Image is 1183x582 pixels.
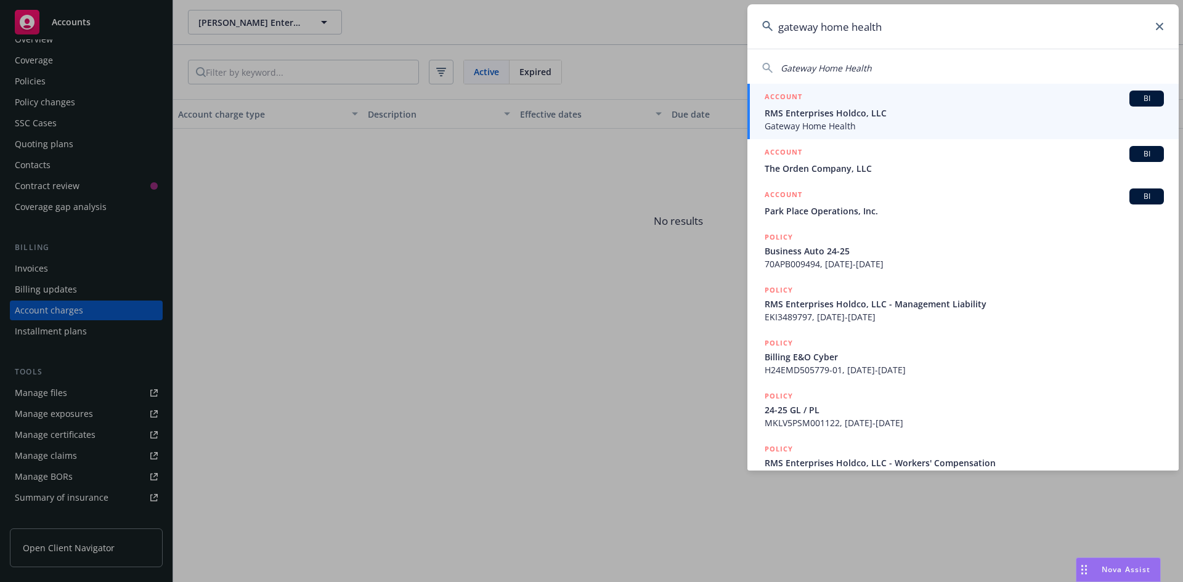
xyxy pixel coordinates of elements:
span: Nova Assist [1102,564,1150,575]
span: RMS Enterprises Holdco, LLC [765,107,1164,119]
span: Business Auto 24-25 [765,245,1164,257]
span: BI [1134,93,1159,104]
span: Gateway Home Health [765,119,1164,132]
span: RMS Enterprises Holdco, LLC - Management Liability [765,297,1164,310]
h5: POLICY [765,337,793,349]
span: BI [1134,191,1159,202]
span: T30230646, [DATE]-[DATE] [765,469,1164,482]
h5: POLICY [765,231,793,243]
h5: POLICY [765,390,793,402]
a: POLICYBilling E&O CyberH24EMD505779-01, [DATE]-[DATE] [747,330,1179,383]
a: POLICYRMS Enterprises Holdco, LLC - Workers' CompensationT30230646, [DATE]-[DATE] [747,436,1179,489]
span: 70APB009494, [DATE]-[DATE] [765,257,1164,270]
a: POLICY24-25 GL / PLMKLV5PSM001122, [DATE]-[DATE] [747,383,1179,436]
span: H24EMD505779-01, [DATE]-[DATE] [765,363,1164,376]
span: 24-25 GL / PL [765,403,1164,416]
button: Nova Assist [1076,557,1161,582]
h5: POLICY [765,443,793,455]
a: ACCOUNTBIRMS Enterprises Holdco, LLCGateway Home Health [747,84,1179,139]
span: BI [1134,148,1159,160]
span: EKI3489797, [DATE]-[DATE] [765,310,1164,323]
span: Park Place Operations, Inc. [765,204,1164,217]
div: Drag to move [1076,558,1092,581]
span: Billing E&O Cyber [765,350,1164,363]
a: POLICYBusiness Auto 24-2570APB009494, [DATE]-[DATE] [747,224,1179,277]
h5: ACCOUNT [765,188,802,203]
a: POLICYRMS Enterprises Holdco, LLC - Management LiabilityEKI3489797, [DATE]-[DATE] [747,277,1179,330]
input: Search... [747,4,1179,49]
h5: POLICY [765,284,793,296]
h5: ACCOUNT [765,146,802,161]
span: The Orden Company, LLC [765,162,1164,175]
a: ACCOUNTBIThe Orden Company, LLC [747,139,1179,182]
span: Gateway Home Health [781,62,872,74]
a: ACCOUNTBIPark Place Operations, Inc. [747,182,1179,224]
h5: ACCOUNT [765,91,802,105]
span: RMS Enterprises Holdco, LLC - Workers' Compensation [765,456,1164,469]
span: MKLV5PSM001122, [DATE]-[DATE] [765,416,1164,429]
